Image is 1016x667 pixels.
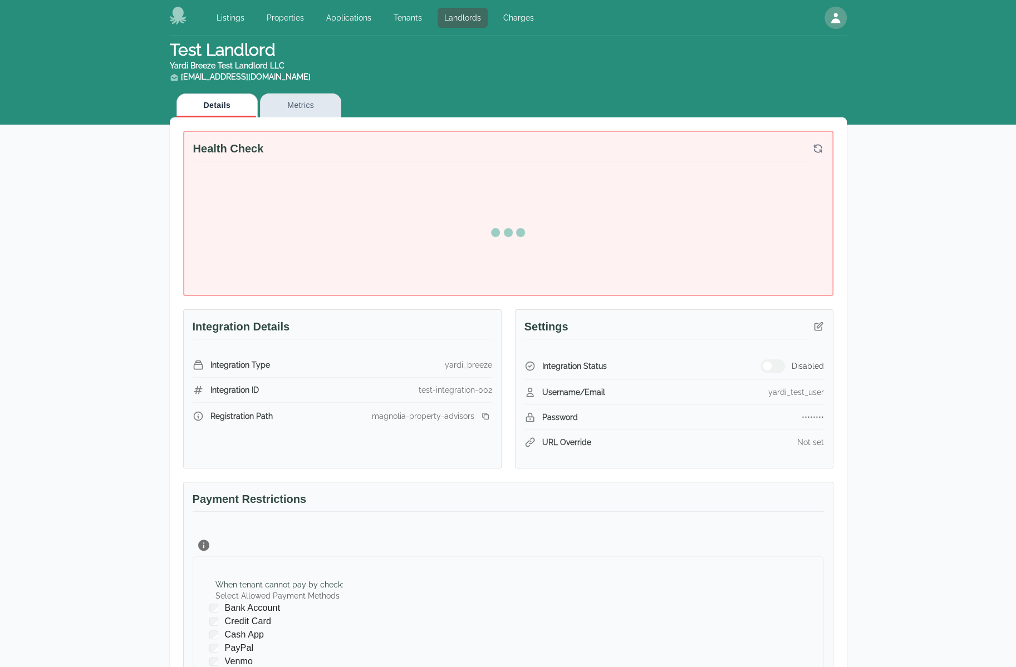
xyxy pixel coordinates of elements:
[209,657,218,666] input: Venmo
[209,644,218,653] input: PayPal
[542,437,591,448] span: URL Override
[170,60,320,71] div: Yardi Breeze Test Landlord LLC
[445,359,492,370] div: yardi_breeze
[210,359,270,370] span: Integration Type
[215,579,343,590] div: When tenant cannot pay by check :
[210,384,259,396] span: Integration ID
[215,590,343,601] label: Select Allowed Payment Methods
[181,72,311,81] a: [EMAIL_ADDRESS][DOMAIN_NAME]
[260,93,341,117] button: Metrics
[419,384,492,396] div: test-integration-002
[542,360,607,372] span: Integration Status
[542,387,605,398] span: Username/Email
[176,93,258,117] button: Details
[210,8,251,28] a: Listings
[797,437,824,448] div: Not set
[209,617,218,626] input: Credit Card
[479,409,492,423] button: Copy registration link
[193,319,492,339] h3: Integration Details
[438,8,488,28] a: Landlords
[225,641,254,655] span: PayPal
[792,360,824,372] span: Disabled
[387,8,429,28] a: Tenants
[768,387,824,398] div: yardi_test_user
[209,604,218,612] input: Bank Account
[225,615,271,628] span: Credit Card
[260,8,311,28] a: Properties
[193,491,824,512] h3: Payment Restrictions
[225,601,281,615] span: Bank Account
[209,630,218,639] input: Cash App
[170,40,320,82] h1: Test Landlord
[524,319,808,339] h3: Settings
[542,412,578,423] span: Password
[210,411,273,422] span: Registration Path
[808,317,828,337] button: Edit integration credentials
[802,412,824,423] div: ••••••••
[225,628,264,641] span: Cash App
[497,8,541,28] a: Charges
[320,8,378,28] a: Applications
[193,141,808,161] h3: Health Check
[372,411,474,422] div: magnolia-property-advisors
